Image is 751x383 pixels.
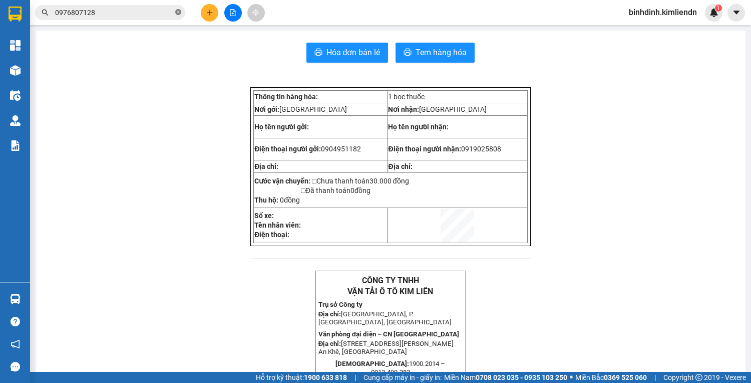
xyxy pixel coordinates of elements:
[695,374,702,381] span: copyright
[388,93,392,101] span: 1
[11,362,20,371] span: message
[575,372,647,383] span: Miền Bắc
[404,48,412,58] span: printer
[306,43,389,63] button: printerHóa đơn bán lẻ
[254,231,289,239] strong: Điện thoại:
[326,46,381,59] span: Hóa đơn bán lẻ
[318,310,341,318] strong: Địa chỉ:
[278,196,300,204] span: đồng
[301,186,305,195] span: □
[321,145,361,153] span: 0904951182
[305,186,370,195] span: Đã thanh toán đồng
[476,373,567,381] strong: 0708 023 035 - 0935 103 250
[312,177,316,185] span: □
[732,8,741,17] span: caret-down
[369,177,409,185] span: 30.000 đồng
[279,105,347,113] span: [GEOGRAPHIC_DATA]
[709,8,718,17] img: icon-new-feature
[254,177,310,185] strong: Cước vận chuyển:
[224,4,242,22] button: file-add
[47,5,104,15] strong: CÔNG TY TNHH
[206,9,213,16] span: plus
[254,196,278,204] strong: Thu hộ:
[318,340,341,347] strong: Địa chỉ:
[175,8,181,18] span: close-circle
[388,162,412,170] strong: Địa chỉ:
[10,294,21,304] img: warehouse-icon
[10,140,21,151] img: solution-icon
[10,65,21,76] img: warehouse-icon
[247,4,265,22] button: aim
[229,9,236,16] span: file-add
[4,58,144,65] strong: Văn phòng đại diện – CN [GEOGRAPHIC_DATA]
[254,145,321,153] strong: Điện thoại người gởi:
[350,186,354,195] span: 0
[254,212,274,220] strong: Số xe:
[252,9,259,16] span: aim
[254,105,279,113] strong: Nơi gởi:
[4,67,27,74] strong: Địa chỉ:
[280,196,284,204] span: 0
[654,372,656,383] span: |
[4,39,27,46] strong: Địa chỉ:
[363,372,442,383] span: Cung cấp máy in - giấy in:
[335,360,409,367] strong: [DEMOGRAPHIC_DATA]:
[175,9,181,15] span: close-circle
[4,39,137,54] span: [GEOGRAPHIC_DATA], P. [GEOGRAPHIC_DATA], [GEOGRAPHIC_DATA]
[416,46,467,59] span: Tem hàng hóa
[388,123,449,131] strong: Họ tên người nhận:
[347,287,433,296] strong: VẬN TẢI Ô TÔ KIM LIÊN
[716,5,720,12] span: 1
[394,93,425,101] span: bọc thuốc
[318,330,459,338] strong: Văn phòng đại diện – CN [GEOGRAPHIC_DATA]
[254,162,278,170] strong: Địa chỉ:
[419,105,487,113] span: [GEOGRAPHIC_DATA]
[318,340,454,355] span: [STREET_ADDRESS][PERSON_NAME] An Khê, [GEOGRAPHIC_DATA]
[388,105,419,113] strong: Nơi nhận:
[42,9,49,16] span: search
[396,43,475,63] button: printerTem hàng hóa
[318,310,452,326] span: [GEOGRAPHIC_DATA], P. [GEOGRAPHIC_DATA], [GEOGRAPHIC_DATA]
[621,6,705,19] span: binhdinh.kimliendn
[32,16,118,26] strong: VẬN TẢI Ô TÔ KIM LIÊN
[461,145,501,153] span: 0919025808
[10,115,21,126] img: warehouse-icon
[55,7,173,18] input: Tìm tên, số ĐT hoặc mã đơn
[11,317,20,326] span: question-circle
[316,177,409,185] span: Chưa thanh toán
[715,5,722,12] sup: 1
[4,67,139,82] span: [STREET_ADDRESS][PERSON_NAME] An Khê, [GEOGRAPHIC_DATA]
[9,7,22,22] img: logo-vxr
[727,4,745,22] button: caret-down
[314,48,322,58] span: printer
[604,373,647,381] strong: 0369 525 060
[254,221,301,229] strong: Tên nhân viên:
[388,145,461,153] strong: Điện thoại người nhận:
[254,93,318,101] strong: Thông tin hàng hóa:
[444,372,567,383] span: Miền Nam
[362,276,419,285] strong: CÔNG TY TNHH
[570,375,573,379] span: ⚪️
[254,123,309,131] strong: Họ tên người gởi:
[304,373,347,381] strong: 1900 633 818
[10,40,21,51] img: dashboard-icon
[10,90,21,101] img: warehouse-icon
[318,301,362,308] strong: Trụ sở Công ty
[256,372,347,383] span: Hỗ trợ kỹ thuật:
[354,372,356,383] span: |
[11,339,20,349] span: notification
[4,30,48,37] strong: Trụ sở Công ty
[201,4,218,22] button: plus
